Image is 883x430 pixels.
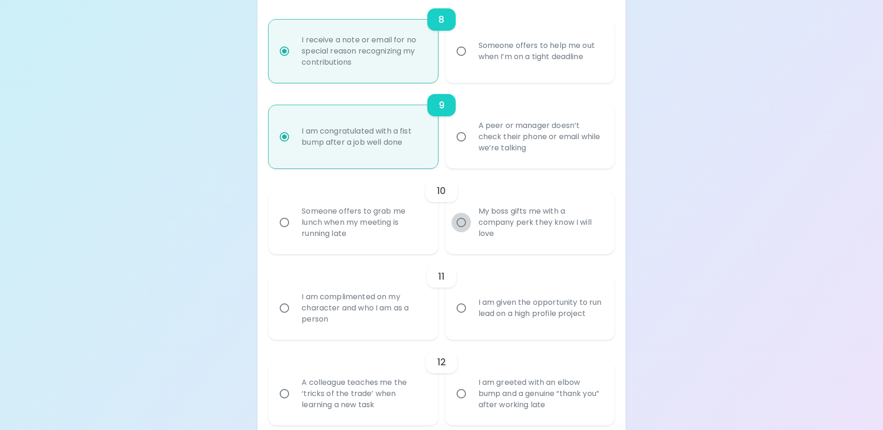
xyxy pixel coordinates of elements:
h6: 11 [438,269,445,284]
div: choice-group-check [269,254,614,340]
div: Someone offers to help me out when I’m on a tight deadline [471,29,609,74]
div: Someone offers to grab me lunch when my meeting is running late [294,195,432,250]
div: A peer or manager doesn’t check their phone or email while we’re talking [471,109,609,165]
div: A colleague teaches me the ‘tricks of the trade’ when learning a new task [294,366,432,422]
div: choice-group-check [269,83,614,168]
h6: 10 [437,183,446,198]
div: My boss gifts me with a company perk they know I will love [471,195,609,250]
div: choice-group-check [269,340,614,425]
div: I am congratulated with a fist bump after a job well done [294,114,432,159]
div: I am greeted with an elbow bump and a genuine “thank you” after working late [471,366,609,422]
div: I am complimented on my character and who I am as a person [294,280,432,336]
div: I receive a note or email for no special reason recognizing my contributions [294,23,432,79]
h6: 12 [437,355,446,370]
h6: 9 [438,98,445,113]
div: I am given the opportunity to run lead on a high profile project [471,286,609,330]
div: choice-group-check [269,168,614,254]
h6: 8 [438,12,445,27]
